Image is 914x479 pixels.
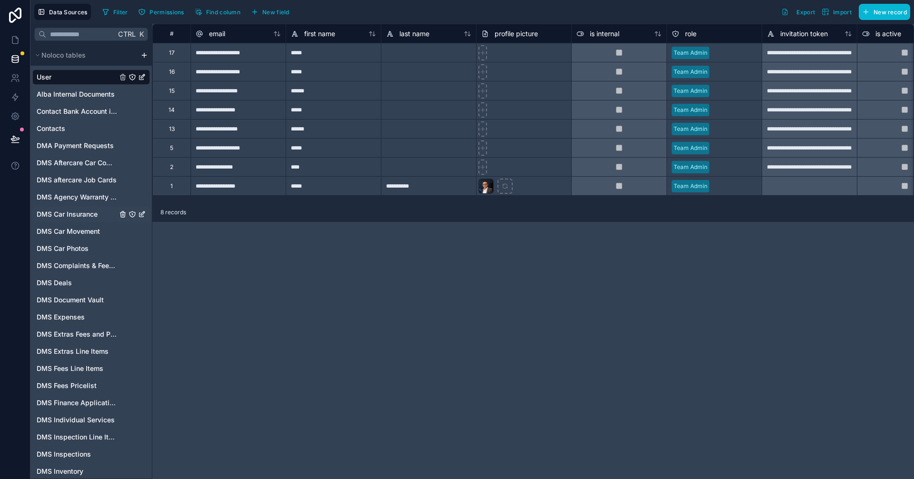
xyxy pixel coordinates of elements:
[149,9,184,16] span: Permissions
[138,31,145,38] span: K
[859,4,910,20] button: New record
[874,9,907,16] span: New record
[855,4,910,20] a: New record
[169,106,175,114] div: 14
[796,9,815,16] span: Export
[135,5,191,19] a: Permissions
[262,9,289,16] span: New field
[169,49,175,57] div: 17
[170,163,173,171] div: 2
[399,29,429,39] span: last name
[191,5,244,19] button: Find column
[674,68,707,76] div: Team Admin
[170,144,173,152] div: 5
[674,144,707,152] div: Team Admin
[206,9,240,16] span: Find column
[674,125,707,133] div: Team Admin
[99,5,131,19] button: Filter
[248,5,293,19] button: New field
[778,4,818,20] button: Export
[169,68,175,76] div: 16
[685,29,696,39] span: role
[674,106,707,114] div: Team Admin
[170,182,173,190] div: 1
[169,87,175,95] div: 15
[49,9,88,16] span: Data Sources
[875,29,901,39] span: is active
[674,87,707,95] div: Team Admin
[674,163,707,171] div: Team Admin
[674,182,707,190] div: Team Admin
[304,29,335,39] span: first name
[833,9,852,16] span: Import
[674,49,707,57] div: Team Admin
[780,29,828,39] span: invitation token
[169,125,175,133] div: 13
[34,4,91,20] button: Data Sources
[818,4,855,20] button: Import
[135,5,187,19] button: Permissions
[160,209,186,216] span: 8 records
[113,9,128,16] span: Filter
[209,29,225,39] span: email
[590,29,619,39] span: is internal
[160,30,183,37] div: #
[495,29,538,39] span: profile picture
[117,28,137,40] span: Ctrl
